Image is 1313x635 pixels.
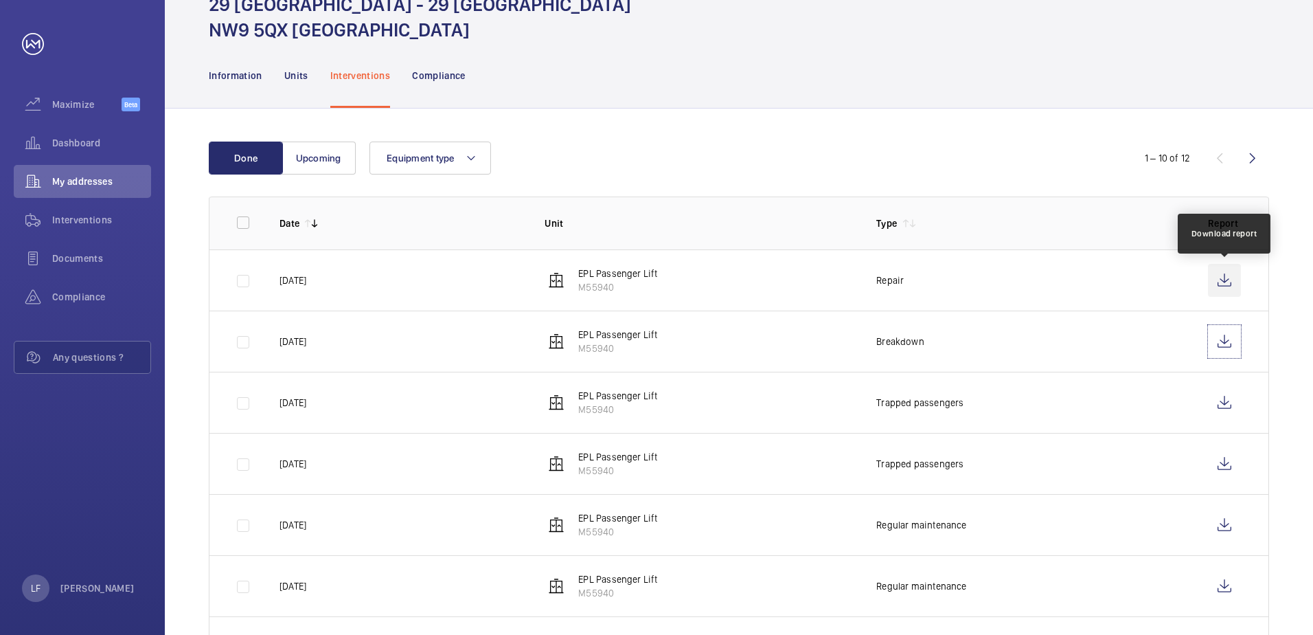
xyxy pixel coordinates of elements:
[60,581,135,595] p: [PERSON_NAME]
[279,396,306,410] p: [DATE]
[548,578,564,594] img: elevator.svg
[52,290,151,304] span: Compliance
[52,252,151,265] span: Documents
[279,579,306,593] p: [DATE]
[578,280,657,294] p: M55940
[876,457,963,471] p: Trapped passengers
[876,396,963,410] p: Trapped passengers
[876,274,904,287] p: Repair
[578,342,657,355] p: M55940
[578,586,657,600] p: M55940
[387,153,455,164] span: Equipment type
[548,272,564,289] img: elevator.svg
[284,69,308,82] p: Units
[1145,151,1190,165] div: 1 – 10 of 12
[578,389,657,403] p: EPL Passenger Lift
[279,457,306,471] p: [DATE]
[282,142,356,175] button: Upcoming
[279,335,306,348] p: [DATE]
[279,274,306,287] p: [DATE]
[122,98,140,111] span: Beta
[578,450,657,464] p: EPL Passenger Lift
[52,175,151,188] span: My addresses
[53,350,150,364] span: Any questions ?
[31,581,41,595] p: LF
[209,142,283,175] button: Done
[279,216,299,230] p: Date
[412,69,466,82] p: Compliance
[578,403,657,416] p: M55940
[578,267,657,280] p: EPL Passenger Lift
[876,579,966,593] p: Regular maintenance
[548,394,564,411] img: elevator.svg
[52,213,151,227] span: Interventions
[52,136,151,150] span: Dashboard
[330,69,391,82] p: Interventions
[578,511,657,525] p: EPL Passenger Lift
[369,142,491,175] button: Equipment type
[209,69,262,82] p: Information
[876,335,924,348] p: Breakdown
[548,517,564,533] img: elevator.svg
[578,572,657,586] p: EPL Passenger Lift
[52,98,122,111] span: Maximize
[578,464,657,478] p: M55940
[578,328,657,342] p: EPL Passenger Lift
[876,518,966,532] p: Regular maintenance
[1191,227,1257,240] div: Download report
[876,216,897,230] p: Type
[548,333,564,350] img: elevator.svg
[548,456,564,472] img: elevator.svg
[578,525,657,539] p: M55940
[545,216,854,230] p: Unit
[279,518,306,532] p: [DATE]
